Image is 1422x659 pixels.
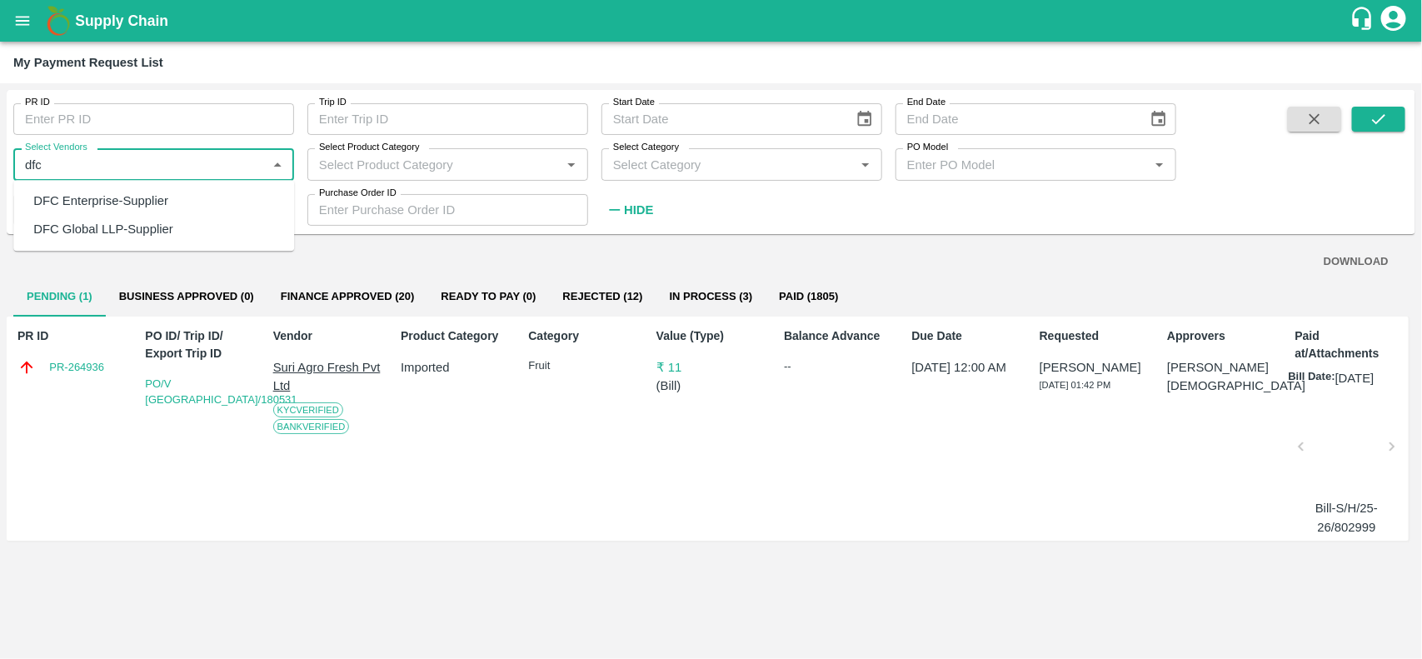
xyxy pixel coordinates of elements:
[319,96,347,109] label: Trip ID
[1040,358,1149,377] p: [PERSON_NAME]
[784,358,893,375] div: --
[319,141,420,154] label: Select Product Category
[912,358,1021,377] p: [DATE] 12:00 AM
[75,9,1350,32] a: Supply Chain
[145,377,297,407] a: PO/V [GEOGRAPHIC_DATA]/180531
[401,327,510,345] p: Product Category
[17,327,127,345] p: PR ID
[49,359,104,376] a: PR-264936
[1295,327,1405,362] p: Paid at/Attachments
[145,327,254,362] p: PO ID/ Trip ID/ Export Trip ID
[307,194,588,226] input: Enter Purchase Order ID
[267,277,428,317] button: Finance Approved (20)
[25,141,87,154] label: Select Vendors
[1167,358,1276,396] p: [PERSON_NAME][DEMOGRAPHIC_DATA]
[907,141,949,154] label: PO Model
[42,4,75,37] img: logo
[273,358,382,396] p: Suri Agro Fresh Pvt Ltd
[901,153,1144,175] input: Enter PO Model
[601,196,658,224] button: Hide
[766,277,851,317] button: Paid (1805)
[33,192,168,210] div: DFC Enterprise-Supplier
[1149,153,1170,175] button: Open
[1379,3,1409,38] div: account of current user
[624,203,653,217] strong: Hide
[106,277,267,317] button: Business Approved (0)
[849,103,881,135] button: Choose date
[273,419,350,434] span: Bank Verified
[307,103,588,135] input: Enter Trip ID
[273,402,343,417] span: KYC Verified
[273,327,382,345] p: Vendor
[312,153,556,175] input: Select Product Category
[13,277,106,317] button: Pending (1)
[13,52,163,73] div: My Payment Request List
[13,103,294,135] input: Enter PR ID
[601,103,842,135] input: Start Date
[18,153,262,175] input: Select Vendor
[1289,369,1335,387] p: Bill Date:
[912,327,1021,345] p: Due Date
[561,153,582,175] button: Open
[1040,380,1111,390] span: [DATE] 01:42 PM
[656,377,766,395] p: ( Bill )
[550,277,656,317] button: Rejected (12)
[1143,103,1175,135] button: Choose date
[1317,247,1395,277] button: DOWNLOAD
[656,327,766,345] p: Value (Type)
[427,277,549,317] button: Ready To Pay (0)
[75,12,168,29] b: Supply Chain
[656,358,766,377] p: ₹ 11
[1335,369,1375,387] p: [DATE]
[907,96,946,109] label: End Date
[319,187,397,200] label: Purchase Order ID
[33,221,172,239] div: DFC Global LLP-Supplier
[1309,499,1385,537] p: Bill-S/H/25-26/802999
[25,96,50,109] label: PR ID
[3,2,42,40] button: open drawer
[528,327,637,345] p: Category
[896,103,1136,135] input: End Date
[606,153,850,175] input: Select Category
[401,358,510,377] p: Imported
[656,277,766,317] button: In Process (3)
[613,141,679,154] label: Select Category
[1167,327,1276,345] p: Approvers
[1040,327,1149,345] p: Requested
[528,358,637,374] p: Fruit
[267,153,288,175] button: Close
[613,96,655,109] label: Start Date
[1350,6,1379,36] div: customer-support
[784,327,893,345] p: Balance Advance
[855,153,876,175] button: Open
